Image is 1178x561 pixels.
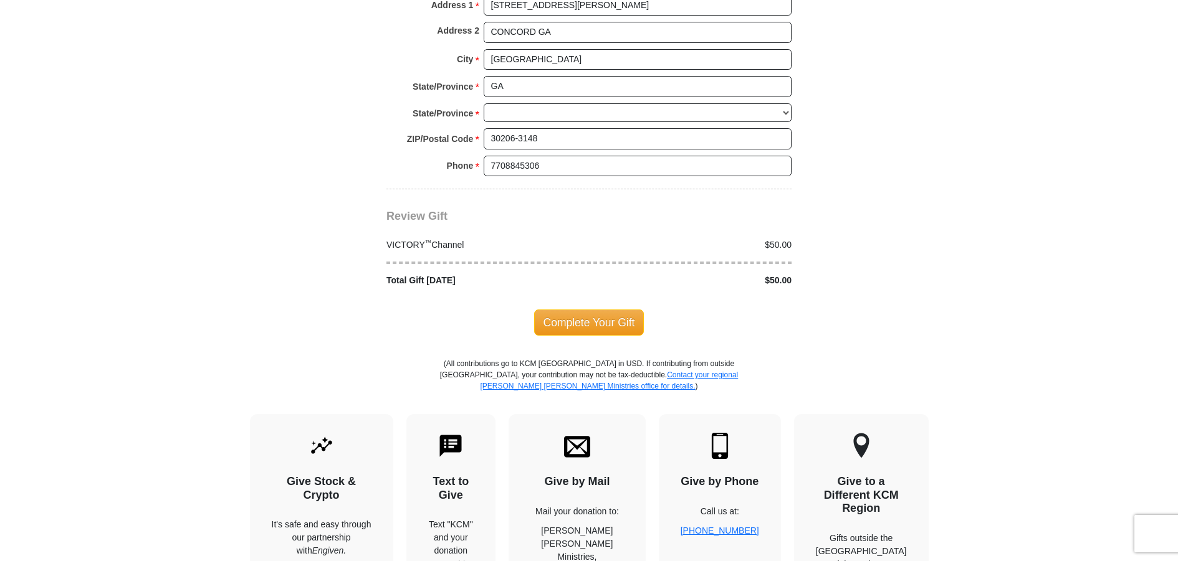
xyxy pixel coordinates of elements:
[438,433,464,459] img: text-to-give.svg
[447,157,474,174] strong: Phone
[425,238,432,246] sup: ™
[380,238,590,252] div: VICTORY Channel
[386,210,448,222] span: Review Gift
[707,433,733,459] img: mobile.svg
[457,50,473,68] strong: City
[437,22,479,39] strong: Address 2
[589,238,798,252] div: $50.00
[564,433,590,459] img: envelope.svg
[853,433,870,459] img: other-region
[309,433,335,459] img: give-by-stock.svg
[439,358,739,414] p: (All contributions go to KCM [GEOGRAPHIC_DATA] in USD. If contributing from outside [GEOGRAPHIC_D...
[272,518,371,557] p: It's safe and easy through our partnership with
[428,475,474,502] h4: Text to Give
[407,130,474,148] strong: ZIP/Postal Code
[413,105,473,122] strong: State/Province
[534,309,644,336] span: Complete Your Gift
[681,475,759,489] h4: Give by Phone
[530,505,624,518] p: Mail your donation to:
[589,274,798,287] div: $50.00
[413,78,473,95] strong: State/Province
[272,475,371,502] h4: Give Stock & Crypto
[816,475,907,516] h4: Give to a Different KCM Region
[681,526,759,535] a: [PHONE_NUMBER]
[681,505,759,518] p: Call us at:
[312,545,346,555] i: Engiven.
[380,274,590,287] div: Total Gift [DATE]
[530,475,624,489] h4: Give by Mail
